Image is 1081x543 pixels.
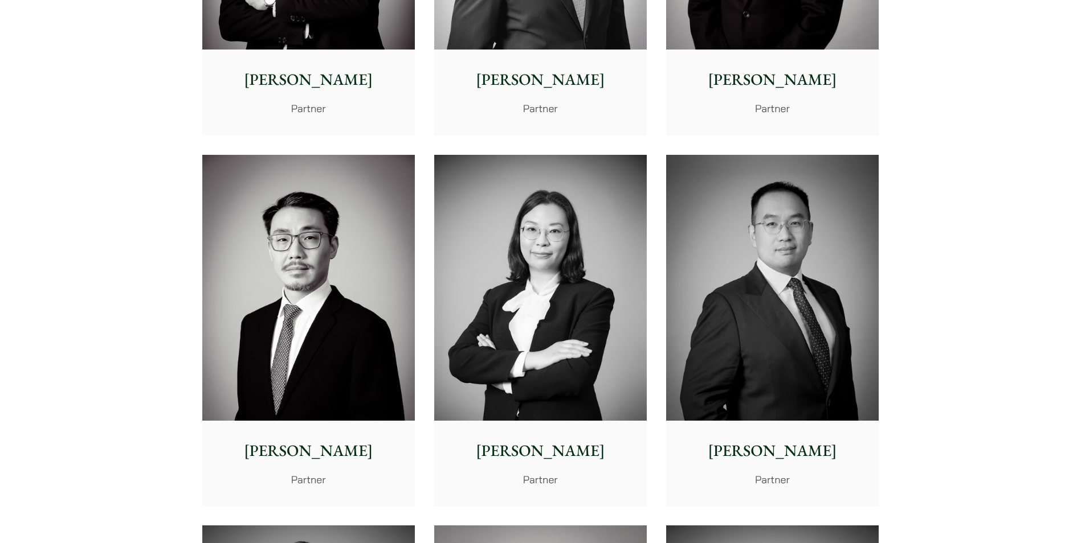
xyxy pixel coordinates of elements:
a: [PERSON_NAME] Partner [434,155,647,507]
p: [PERSON_NAME] [675,68,870,92]
p: [PERSON_NAME] [675,439,870,463]
p: Partner [443,472,638,487]
p: Partner [675,101,870,116]
p: [PERSON_NAME] [443,68,638,92]
a: [PERSON_NAME] Partner [202,155,415,507]
p: [PERSON_NAME] [211,439,406,463]
p: Partner [211,472,406,487]
p: Partner [443,101,638,116]
p: Partner [675,472,870,487]
p: Partner [211,101,406,116]
p: [PERSON_NAME] [443,439,638,463]
p: [PERSON_NAME] [211,68,406,92]
a: [PERSON_NAME] Partner [666,155,879,507]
